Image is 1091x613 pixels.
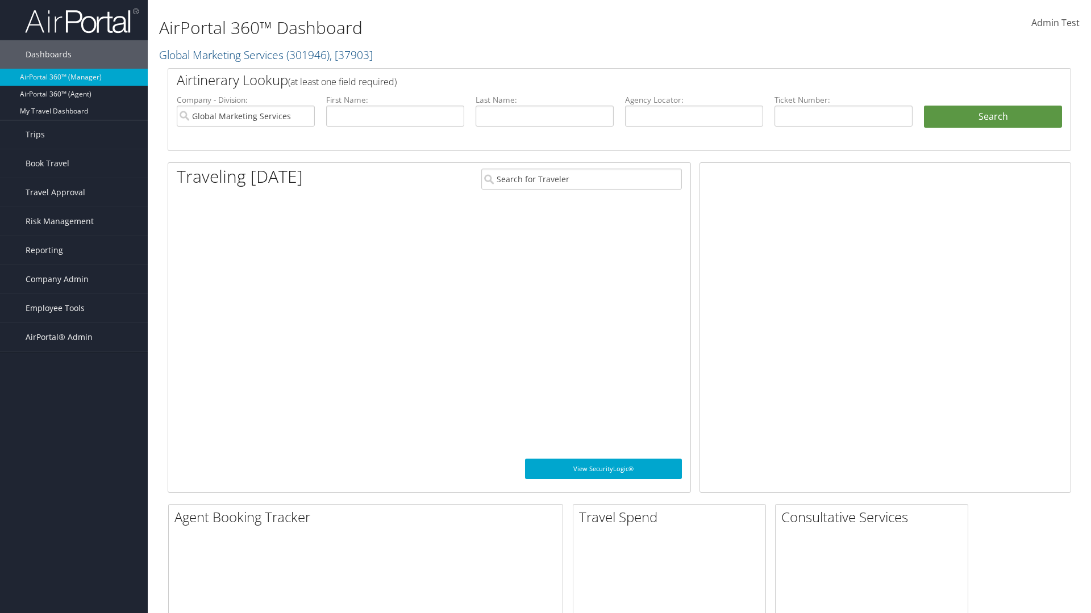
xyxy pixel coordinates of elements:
[476,94,614,106] label: Last Name:
[26,178,85,207] span: Travel Approval
[26,149,69,178] span: Book Travel
[177,94,315,106] label: Company - Division:
[1031,16,1080,29] span: Admin Test
[174,507,563,527] h2: Agent Booking Tracker
[26,265,89,293] span: Company Admin
[1031,6,1080,41] a: Admin Test
[25,7,139,34] img: airportal-logo.png
[774,94,913,106] label: Ticket Number:
[286,47,330,62] span: ( 301946 )
[579,507,765,527] h2: Travel Spend
[481,169,682,190] input: Search for Traveler
[26,323,93,351] span: AirPortal® Admin
[326,94,464,106] label: First Name:
[288,75,397,88] span: (at least one field required)
[26,294,85,322] span: Employee Tools
[26,40,72,69] span: Dashboards
[159,47,373,62] a: Global Marketing Services
[177,165,303,188] h1: Traveling [DATE]
[26,207,94,236] span: Risk Management
[924,106,1062,128] button: Search
[781,507,968,527] h2: Consultative Services
[26,236,63,264] span: Reporting
[159,16,773,40] h1: AirPortal 360™ Dashboard
[625,94,763,106] label: Agency Locator:
[177,70,987,90] h2: Airtinerary Lookup
[330,47,373,62] span: , [ 37903 ]
[26,120,45,149] span: Trips
[525,459,682,479] a: View SecurityLogic®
